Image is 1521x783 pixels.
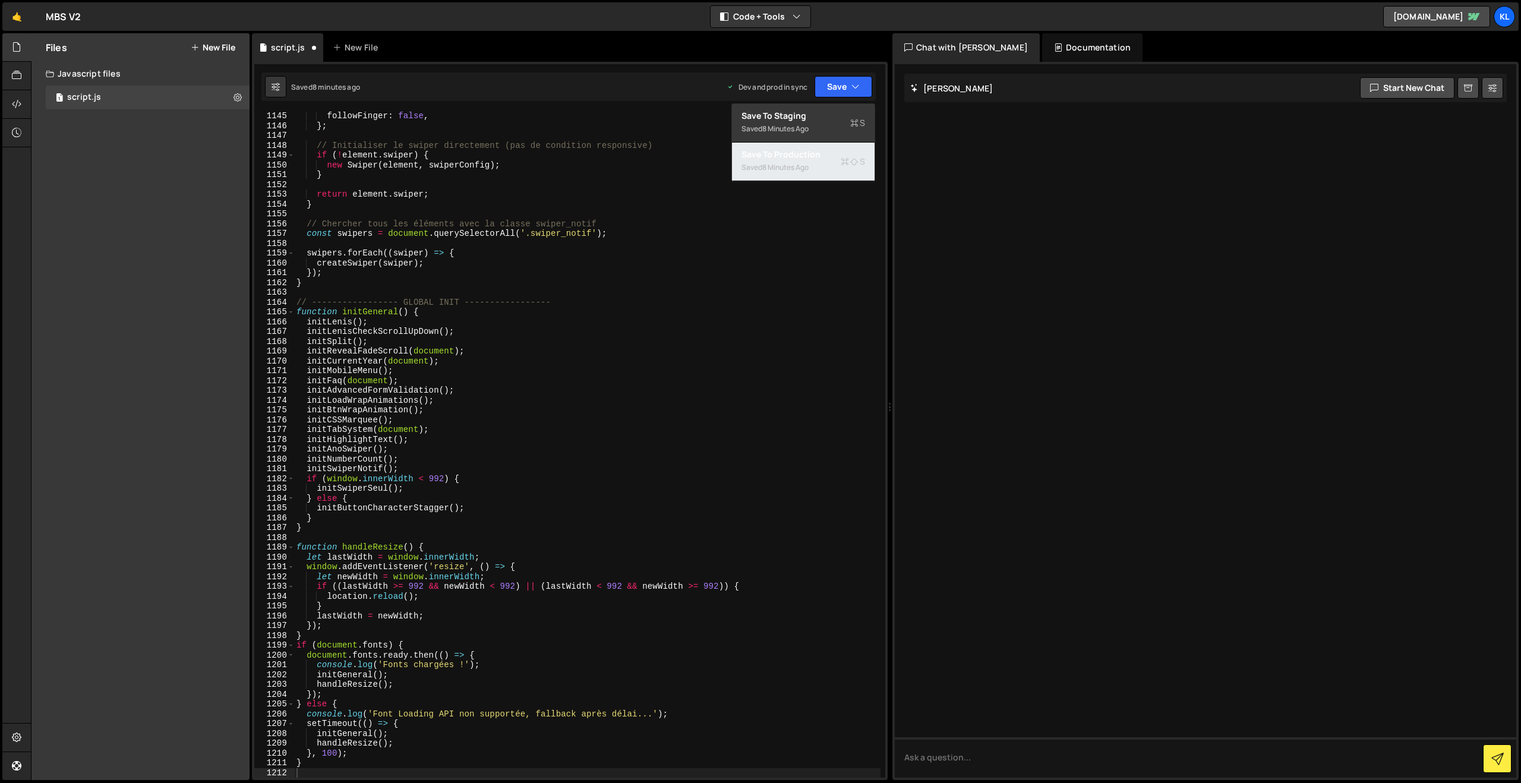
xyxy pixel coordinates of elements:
h2: [PERSON_NAME] [910,83,993,94]
div: 1189 [254,542,295,552]
div: 16372/44284.js [46,86,250,109]
a: Kl [1494,6,1515,27]
div: 1158 [254,239,295,249]
div: 1155 [254,209,295,219]
div: 1148 [254,141,295,151]
div: 1152 [254,180,295,190]
button: Save to ProductionS Saved8 minutes ago [732,143,875,181]
div: 1212 [254,768,295,778]
div: Save to Staging [741,110,865,122]
div: 1196 [254,611,295,621]
div: 1154 [254,200,295,210]
div: 1169 [254,346,295,356]
div: 1188 [254,533,295,543]
div: 1168 [254,337,295,347]
span: 1 [56,94,63,103]
div: 1207 [254,719,295,729]
div: 1209 [254,738,295,749]
div: 1176 [254,415,295,425]
button: Start new chat [1360,77,1454,99]
div: 1187 [254,523,295,533]
div: 1157 [254,229,295,239]
div: 1210 [254,749,295,759]
button: Save [815,76,872,97]
a: 🤙 [2,2,31,31]
div: New File [333,42,383,53]
div: 1185 [254,503,295,513]
div: 1159 [254,248,295,258]
div: 1202 [254,670,295,680]
div: 1171 [254,366,295,376]
div: 1194 [254,592,295,602]
div: script.js [271,42,305,53]
div: 1183 [254,484,295,494]
div: 1146 [254,121,295,131]
div: 1170 [254,356,295,367]
div: script.js [67,92,101,103]
div: 1175 [254,405,295,415]
div: 1192 [254,572,295,582]
div: 1186 [254,513,295,523]
div: 1172 [254,376,295,386]
div: 1145 [254,111,295,121]
div: 8 minutes ago [313,82,360,92]
div: 1204 [254,690,295,700]
h2: Files [46,41,67,54]
div: 1151 [254,170,295,180]
div: Saved [741,122,865,136]
div: Dev and prod in sync [727,82,807,92]
div: 1177 [254,425,295,435]
div: 1203 [254,680,295,690]
div: 1180 [254,454,295,465]
div: 1199 [254,640,295,651]
div: 1149 [254,150,295,160]
a: [DOMAIN_NAME] [1383,6,1490,27]
div: 1200 [254,651,295,661]
div: 1182 [254,474,295,484]
div: 1206 [254,709,295,719]
div: 1150 [254,160,295,171]
div: 1211 [254,758,295,768]
div: 1174 [254,396,295,406]
div: 1184 [254,494,295,504]
div: 1160 [254,258,295,269]
div: 1156 [254,219,295,229]
div: Javascript files [31,62,250,86]
div: 1173 [254,386,295,396]
div: 1153 [254,190,295,200]
button: Save to StagingS Saved8 minutes ago [732,104,875,143]
div: 1178 [254,435,295,445]
div: 1191 [254,562,295,572]
div: Saved [291,82,360,92]
div: 1179 [254,444,295,454]
div: 1190 [254,552,295,563]
div: Chat with [PERSON_NAME] [892,33,1040,62]
div: 1162 [254,278,295,288]
div: 1161 [254,268,295,278]
div: Saved [741,160,865,175]
div: 1164 [254,298,295,308]
button: New File [191,43,235,52]
div: 1201 [254,660,295,670]
div: 8 minutes ago [762,162,809,172]
button: Code + Tools [711,6,810,27]
span: S [850,117,865,129]
div: 1166 [254,317,295,327]
span: S [841,156,865,168]
div: 1165 [254,307,295,317]
div: Save to Production [741,149,865,160]
div: 1147 [254,131,295,141]
div: 1167 [254,327,295,337]
div: 1208 [254,729,295,739]
div: 1163 [254,288,295,298]
div: 8 minutes ago [762,124,809,134]
div: 1198 [254,631,295,641]
div: 1205 [254,699,295,709]
div: MBS V2 [46,10,81,24]
div: 1195 [254,601,295,611]
div: 1181 [254,464,295,474]
div: Documentation [1042,33,1143,62]
div: 1193 [254,582,295,592]
div: 1197 [254,621,295,631]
